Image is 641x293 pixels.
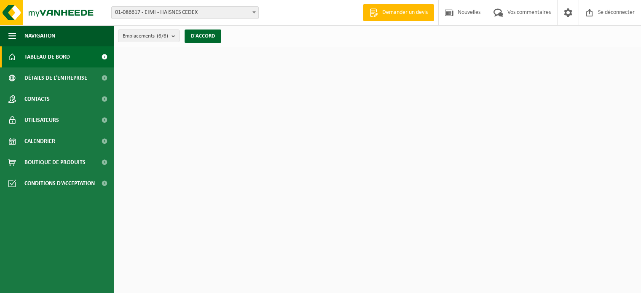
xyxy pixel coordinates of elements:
[24,180,95,187] font: Conditions d'acceptation
[111,6,259,19] span: 01-086617 - EIMI - HAISNES CEDEX
[598,9,635,16] font: Se déconnecter
[191,33,215,39] font: D'ACCORD
[24,117,59,124] font: Utilisateurs
[157,33,168,39] font: (6/6)
[24,138,55,145] font: Calendrier
[382,9,428,16] font: Demander un devis
[363,4,434,21] a: Demander un devis
[185,30,221,43] button: D'ACCORD
[115,9,198,16] font: 01-086617 - EIMI - HAISNES CEDEX
[24,54,70,60] font: Tableau de bord
[123,33,155,39] font: Emplacements
[112,7,258,19] span: 01-086617 - EIMI - HAISNES CEDEX
[507,9,551,16] font: Vos commentaires
[458,9,480,16] font: Nouvelles
[24,159,86,166] font: Boutique de produits
[24,33,55,39] font: Navigation
[24,96,50,102] font: Contacts
[118,30,180,42] button: Emplacements(6/6)
[24,75,87,81] font: Détails de l'entreprise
